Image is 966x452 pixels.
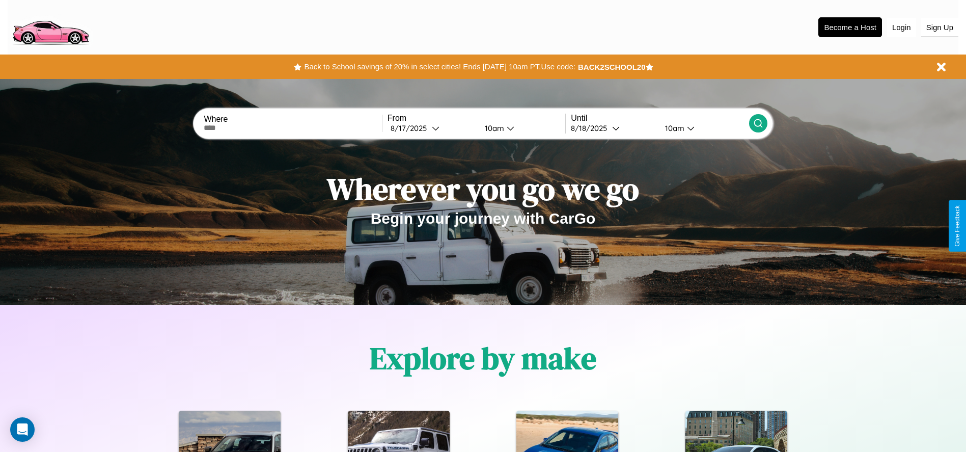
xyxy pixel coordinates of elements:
button: Login [887,18,916,37]
b: BACK2SCHOOL20 [578,63,646,71]
button: 10am [477,123,566,134]
div: Give Feedback [954,205,961,247]
div: Open Intercom Messenger [10,417,35,442]
div: 8 / 17 / 2025 [391,123,432,133]
div: 8 / 18 / 2025 [571,123,612,133]
img: logo [8,5,93,47]
button: 10am [657,123,749,134]
button: Become a Host [818,17,882,37]
div: 10am [480,123,507,133]
label: From [388,114,565,123]
button: Sign Up [921,18,958,37]
label: Until [571,114,749,123]
button: Back to School savings of 20% in select cities! Ends [DATE] 10am PT.Use code: [301,60,577,74]
h1: Explore by make [370,337,596,379]
label: Where [204,115,381,124]
button: 8/17/2025 [388,123,477,134]
div: 10am [660,123,687,133]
